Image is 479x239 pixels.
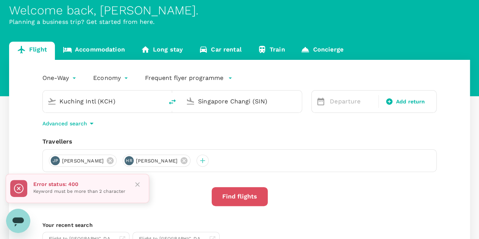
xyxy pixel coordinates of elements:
p: Your recent search [42,221,437,229]
button: Open [296,100,298,102]
button: Close [132,179,143,190]
button: delete [163,93,181,111]
span: Add return [396,98,425,106]
button: Frequent flyer programme [145,73,232,83]
p: Departure [330,97,374,106]
div: JP [51,156,60,165]
p: Advanced search [42,120,87,127]
span: [PERSON_NAME] [58,157,108,165]
a: Car rental [191,42,250,60]
button: Open [158,100,159,102]
div: HR [125,156,134,165]
span: [PERSON_NAME] [131,157,182,165]
input: Going to [198,95,286,107]
a: Accommodation [55,42,133,60]
a: Flight [9,42,55,60]
a: Concierge [293,42,351,60]
div: Travellers [42,137,437,146]
a: Long stay [133,42,191,60]
p: Frequent flyer programme [145,73,223,83]
input: Depart from [59,95,147,107]
div: One-Way [42,72,78,84]
div: Welcome back , [PERSON_NAME] . [9,3,470,17]
p: Error status: 400 [33,180,126,188]
iframe: Button to launch messaging window [6,209,30,233]
div: JP[PERSON_NAME] [49,155,117,167]
button: Find flights [212,187,268,206]
p: Planning a business trip? Get started from here. [9,17,470,27]
div: HR[PERSON_NAME] [123,155,190,167]
p: Keyword must be more than 2 character [33,188,126,195]
div: Economy [93,72,130,84]
button: Advanced search [42,119,96,128]
a: Train [250,42,293,60]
